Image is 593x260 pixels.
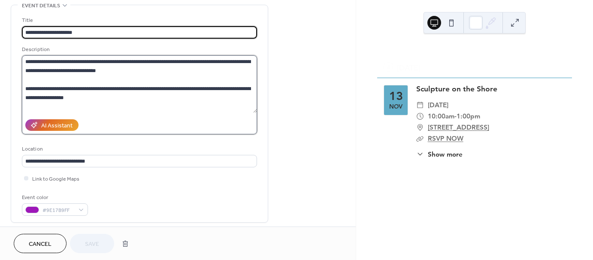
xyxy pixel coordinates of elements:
button: AI Assistant [25,119,79,131]
span: Link to Google Maps [32,175,79,184]
span: #9E17B9FF [42,206,74,215]
span: 10:00am [428,111,454,122]
div: ​ [416,111,424,122]
a: RSVP NOW [428,134,463,142]
div: Nov [389,104,402,110]
span: [DATE] [428,100,448,111]
span: - [454,111,457,122]
div: Event color [22,193,86,202]
div: Title [22,16,255,25]
div: Location [22,145,255,154]
div: ​ [416,100,424,111]
button: Cancel [14,234,67,253]
div: 13 [389,90,403,102]
div: ​ [416,133,424,144]
div: ​ [416,149,424,159]
button: ​Show more [416,149,462,159]
div: Description [22,45,255,54]
div: UPCOMING EVENTS [377,46,572,57]
div: ​ [416,122,424,133]
span: Show more [428,149,463,159]
span: Cancel [29,240,51,249]
span: Event details [22,1,60,10]
div: AI Assistant [41,121,73,130]
a: [STREET_ADDRESS] [428,122,489,133]
a: Sculpture on the Shore [416,84,497,94]
span: 1:00pm [457,111,480,122]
